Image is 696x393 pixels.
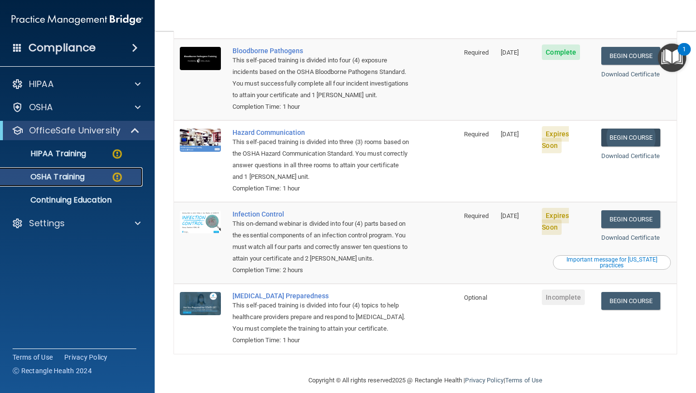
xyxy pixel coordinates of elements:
span: Optional [464,294,487,301]
span: Required [464,131,489,138]
h4: Compliance [29,41,96,55]
p: Continuing Education [6,195,138,205]
span: Ⓒ Rectangle Health 2024 [13,366,92,376]
a: Terms of Use [13,352,53,362]
span: Expires Soon [542,126,569,153]
button: Read this if you are a dental practitioner in the state of CA [553,255,671,270]
a: Bloodborne Pathogens [232,47,410,55]
a: [MEDICAL_DATA] Preparedness [232,292,410,300]
span: [DATE] [501,131,519,138]
span: Expires Soon [542,208,569,235]
a: Begin Course [601,210,660,228]
p: OSHA [29,102,53,113]
img: warning-circle.0cc9ac19.png [111,171,123,183]
div: 1 [682,49,686,62]
a: Begin Course [601,129,660,146]
div: Completion Time: 1 hour [232,335,410,346]
a: Begin Course [601,47,660,65]
div: Completion Time: 1 hour [232,101,410,113]
img: warning-circle.0cc9ac19.png [111,148,123,160]
a: Hazard Communication [232,129,410,136]
span: Required [464,212,489,219]
span: Complete [542,44,580,60]
a: Settings [12,218,141,229]
p: OfficeSafe University [29,125,120,136]
p: Settings [29,218,65,229]
p: OSHA Training [6,172,85,182]
a: OSHA [12,102,141,113]
a: Privacy Policy [465,377,503,384]
div: Important message for [US_STATE] practices [554,257,669,268]
div: This on-demand webinar is divided into four (4) parts based on the essential components of an inf... [232,218,410,264]
span: Required [464,49,489,56]
span: [DATE] [501,49,519,56]
a: Download Certificate [601,234,660,241]
span: Incomplete [542,290,585,305]
div: This self-paced training is divided into four (4) exposure incidents based on the OSHA Bloodborne... [232,55,410,101]
a: Terms of Use [505,377,542,384]
p: HIPAA Training [6,149,86,159]
div: This self-paced training is divided into three (3) rooms based on the OSHA Hazard Communication S... [232,136,410,183]
a: Privacy Policy [64,352,108,362]
a: Infection Control [232,210,410,218]
a: Download Certificate [601,71,660,78]
a: Begin Course [601,292,660,310]
div: This self-paced training is divided into four (4) topics to help healthcare providers prepare and... [232,300,410,335]
a: OfficeSafe University [12,125,140,136]
a: HIPAA [12,78,141,90]
div: Completion Time: 2 hours [232,264,410,276]
div: Completion Time: 1 hour [232,183,410,194]
button: Open Resource Center, 1 new notification [658,44,686,72]
iframe: Drift Widget Chat Controller [529,324,684,363]
span: [DATE] [501,212,519,219]
img: PMB logo [12,10,143,29]
a: Download Certificate [601,152,660,160]
p: HIPAA [29,78,54,90]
